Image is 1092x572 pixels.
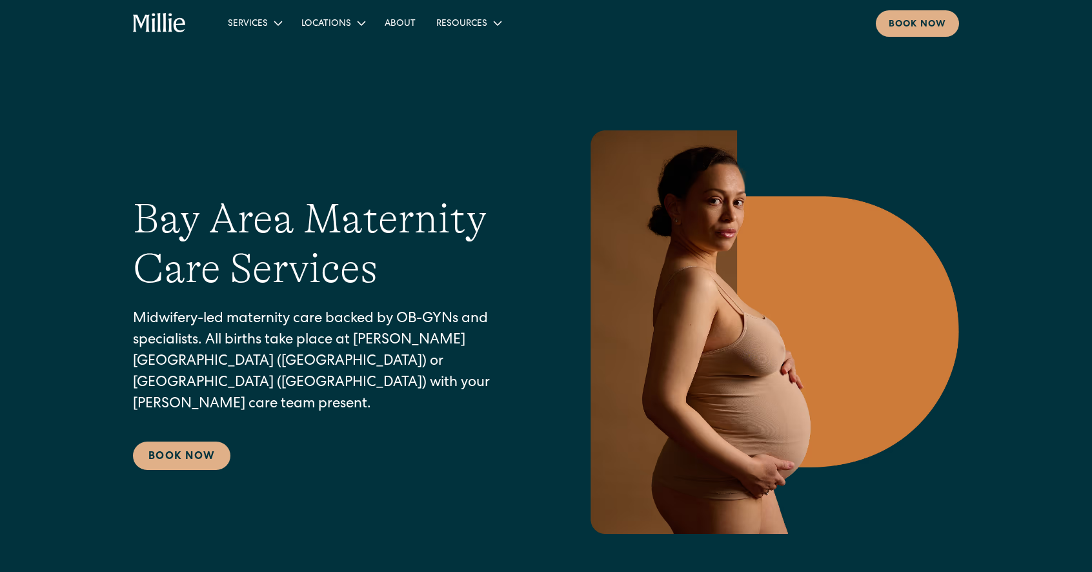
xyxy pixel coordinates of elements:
div: Locations [301,17,351,31]
div: Resources [426,12,511,34]
div: Resources [436,17,487,31]
div: Locations [291,12,374,34]
div: Book now [889,18,946,32]
div: Services [228,17,268,31]
img: Pregnant woman in neutral underwear holding her belly, standing in profile against a warm-toned g... [582,130,959,534]
h1: Bay Area Maternity Care Services [133,194,531,294]
a: Book Now [133,442,230,470]
a: home [133,13,187,34]
p: Midwifery-led maternity care backed by OB-GYNs and specialists. All births take place at [PERSON_... [133,309,531,416]
a: About [374,12,426,34]
a: Book now [876,10,959,37]
div: Services [217,12,291,34]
